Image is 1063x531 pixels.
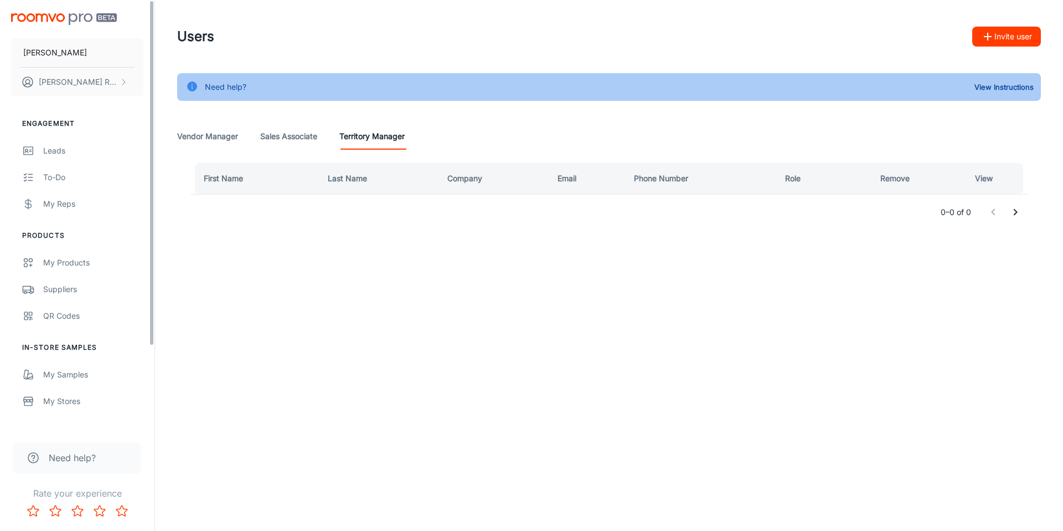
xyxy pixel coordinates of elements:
p: [PERSON_NAME] [23,47,87,59]
a: Vendor Manager [177,123,238,150]
th: Phone Number [625,163,776,194]
div: To-do [43,171,143,183]
button: Go to next page [1004,201,1026,223]
button: Invite user [972,27,1041,47]
h1: Users [177,27,214,47]
a: Territory Manager [339,123,405,150]
div: Need help? [205,76,246,98]
div: Suppliers [43,283,143,295]
th: First Name [190,163,319,194]
th: Company [438,163,549,194]
button: View Instructions [972,79,1036,95]
th: Role [776,163,846,194]
img: Roomvo PRO Beta [11,13,117,25]
div: Leads [43,145,143,157]
div: My Reps [43,198,143,210]
button: [PERSON_NAME] [11,38,143,67]
button: [PERSON_NAME] Rsa [11,68,143,96]
th: Last Name [319,163,438,194]
th: Email [549,163,625,194]
div: My Products [43,257,143,269]
th: View [944,163,1028,194]
a: Sales Associate [260,123,317,150]
p: [PERSON_NAME] Rsa [39,76,117,88]
p: 0–0 of 0 [941,206,971,218]
th: Remove [845,163,944,194]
